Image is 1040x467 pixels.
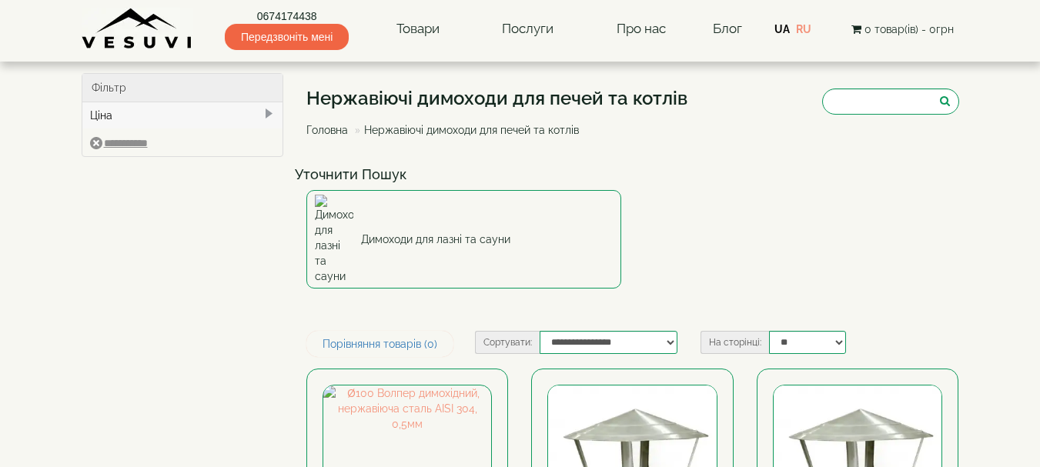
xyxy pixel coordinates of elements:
[306,190,621,289] a: Димоходи для лазні та сауни Димоходи для лазні та сауни
[381,12,455,47] a: Товари
[847,21,958,38] button: 0 товар(ів) - 0грн
[713,21,742,36] a: Блог
[315,195,353,284] img: Димоходи для лазні та сауни
[351,122,579,138] li: Нержавіючі димоходи для печей та котлів
[475,331,540,354] label: Сортувати:
[306,124,348,136] a: Головна
[82,102,283,128] div: Ціна
[796,23,811,35] a: RU
[82,8,193,50] img: Завод VESUVI
[701,331,769,354] label: На сторінці:
[601,12,681,47] a: Про нас
[864,23,954,35] span: 0 товар(ів) - 0грн
[225,8,349,24] a: 0674174438
[82,74,283,102] div: Фільтр
[306,88,687,108] h1: Нержавіючі димоходи для печей та котлів
[225,24,349,50] span: Передзвоніть мені
[774,23,790,35] a: UA
[487,12,569,47] a: Послуги
[295,167,971,182] h4: Уточнити Пошук
[306,331,453,357] a: Порівняння товарів (0)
